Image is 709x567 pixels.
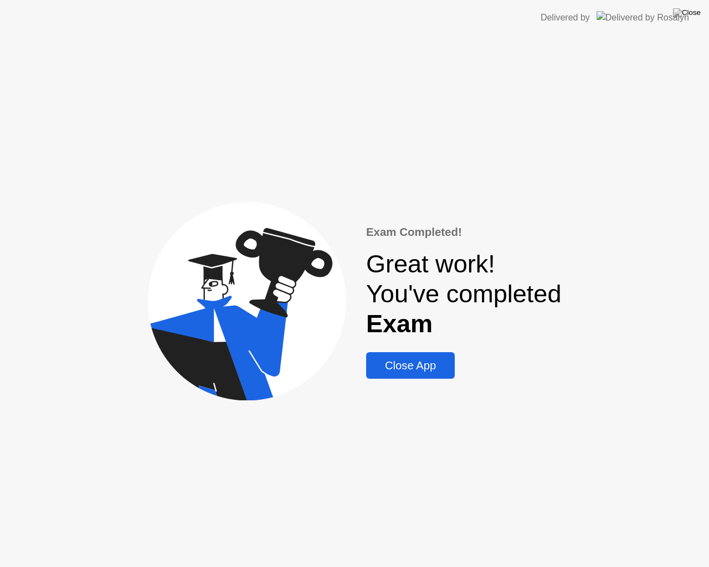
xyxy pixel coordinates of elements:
img: Close [673,8,701,17]
div: Close App [369,359,451,372]
img: Delivered by Rosalyn [597,11,689,24]
div: Delivered by [541,11,590,24]
div: Great work! You've completed [366,249,562,339]
div: Exam Completed! [366,224,562,241]
button: Close App [366,352,455,379]
b: Exam [366,310,433,338]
